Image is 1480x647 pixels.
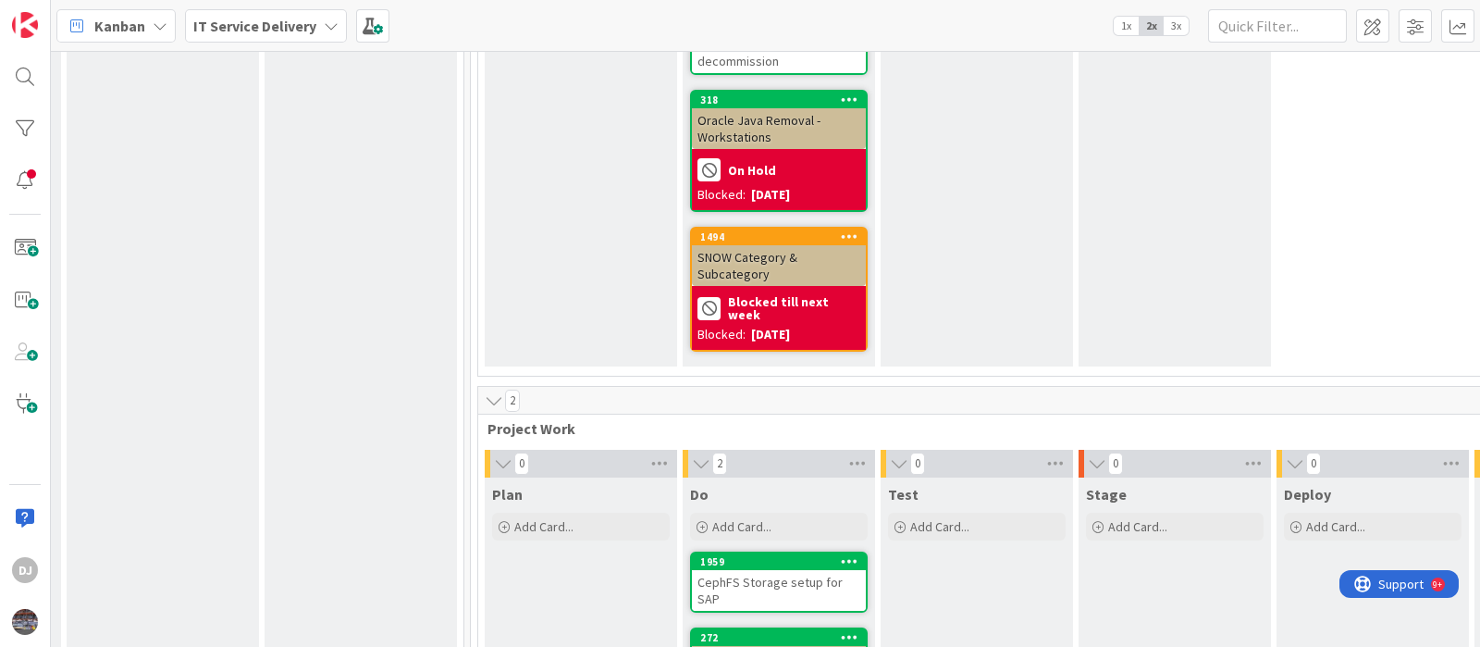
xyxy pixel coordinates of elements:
[692,92,866,149] div: 318Oracle Java Removal - Workstations
[697,325,746,344] div: Blocked:
[692,245,866,286] div: SNOW Category & Subcategory
[692,229,866,286] div: 1494SNOW Category & Subcategory
[910,518,969,535] span: Add Card...
[492,485,523,504] span: Plan
[514,453,529,475] span: 0
[94,15,145,37] span: Kanban
[12,557,38,583] div: DJ
[193,17,316,35] b: IT Service Delivery
[514,518,573,535] span: Add Card...
[751,185,790,205] div: [DATE]
[1108,518,1167,535] span: Add Card...
[1086,485,1127,504] span: Stage
[888,485,919,504] span: Test
[712,453,727,475] span: 2
[728,164,776,177] b: On Hold
[692,229,866,245] div: 1494
[505,390,520,412] span: 2
[1139,17,1164,35] span: 2x
[93,7,103,22] div: 9+
[700,631,866,644] div: 272
[910,453,925,475] span: 0
[1306,453,1321,475] span: 0
[728,295,860,321] b: Blocked till next week
[700,230,866,243] div: 1494
[700,93,866,106] div: 318
[697,185,746,205] div: Blocked:
[12,609,38,635] img: avatar
[692,92,866,108] div: 318
[751,325,790,344] div: [DATE]
[39,3,84,25] span: Support
[692,629,866,646] div: 272
[12,12,38,38] img: Visit kanbanzone.com
[1164,17,1189,35] span: 3x
[1108,453,1123,475] span: 0
[692,108,866,149] div: Oracle Java Removal - Workstations
[692,570,866,611] div: CephFS Storage setup for SAP
[692,554,866,611] div: 1959CephFS Storage setup for SAP
[1208,9,1347,43] input: Quick Filter...
[1306,518,1365,535] span: Add Card...
[692,554,866,570] div: 1959
[712,518,771,535] span: Add Card...
[690,485,709,504] span: Do
[1284,485,1331,504] span: Deploy
[700,555,866,568] div: 1959
[1114,17,1139,35] span: 1x
[692,32,866,73] div: CHSSRVWSFTP10P server decommission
